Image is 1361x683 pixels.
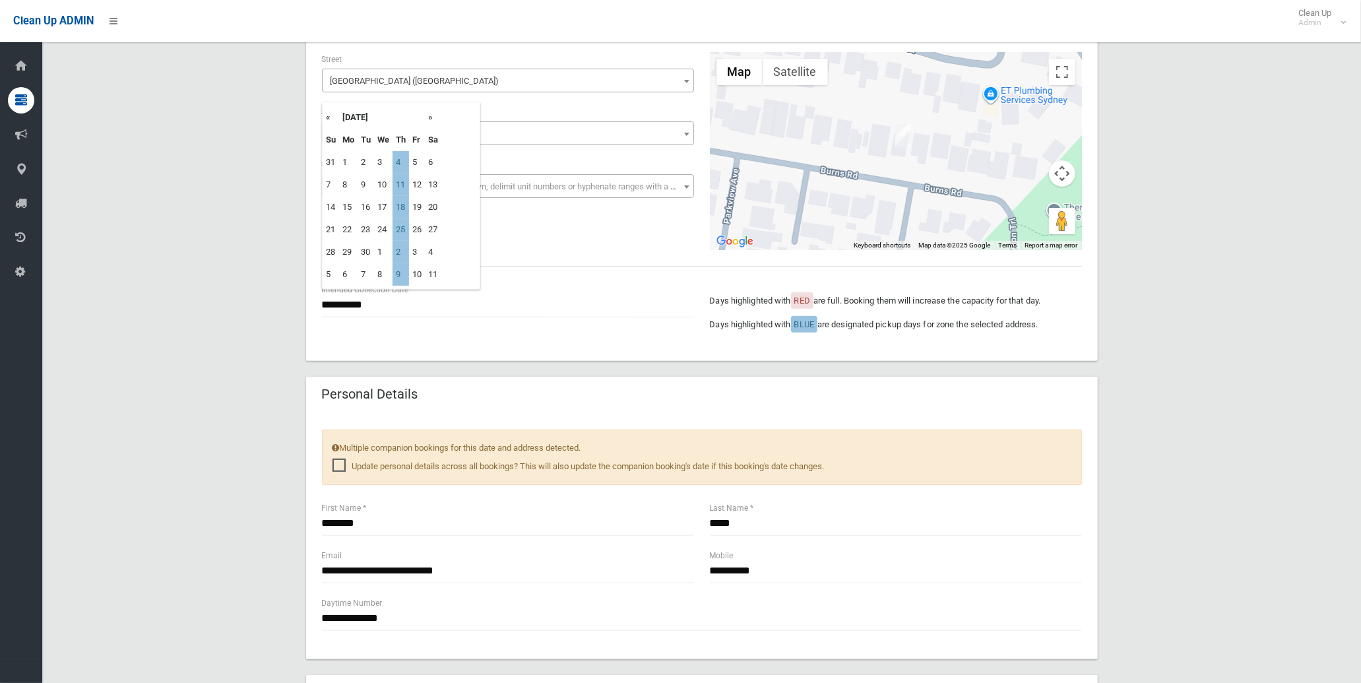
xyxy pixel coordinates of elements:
td: 11 [425,263,441,286]
td: 2 [358,151,374,174]
div: 14 Burns Road, PICNIC POINT NSW 2213 [895,124,911,146]
td: 18 [393,196,409,218]
td: 1 [374,241,393,263]
td: 22 [339,218,358,241]
td: 10 [374,174,393,196]
td: 24 [374,218,393,241]
a: Report a map error [1025,242,1078,249]
td: 25 [393,218,409,241]
td: 6 [425,151,441,174]
td: 28 [323,241,339,263]
td: 20 [425,196,441,218]
button: Drag Pegman onto the map to open Street View [1049,208,1075,234]
th: Sa [425,129,441,151]
th: « [323,106,339,129]
td: 13 [425,174,441,196]
span: BLUE [794,319,814,329]
td: 2 [393,241,409,263]
button: Map camera controls [1049,160,1075,187]
div: Multiple companion bookings for this date and address detected. [322,430,1082,485]
td: 27 [425,218,441,241]
th: [DATE] [339,106,425,129]
td: 5 [409,151,425,174]
td: 15 [339,196,358,218]
th: Mo [339,129,358,151]
header: Personal Details [306,381,434,407]
button: Toggle fullscreen view [1049,59,1075,85]
td: 4 [393,151,409,174]
td: 3 [374,151,393,174]
td: 14 [323,196,339,218]
td: 7 [358,263,374,286]
td: 21 [323,218,339,241]
span: Update personal details across all bookings? This will also update the companion booking's date i... [332,459,825,474]
td: 7 [323,174,339,196]
td: 9 [358,174,374,196]
td: 29 [339,241,358,263]
td: 19 [409,196,425,218]
span: Map data ©2025 Google [919,242,991,249]
td: 30 [358,241,374,263]
a: Terms (opens in new tab) [999,242,1017,249]
td: 23 [358,218,374,241]
td: 1 [339,151,358,174]
th: Tu [358,129,374,151]
th: We [374,129,393,151]
td: 16 [358,196,374,218]
button: Show satellite imagery [763,59,828,85]
th: Fr [409,129,425,151]
span: Select the unit number from the dropdown, delimit unit numbers or hyphenate ranges with a comma [331,181,699,191]
a: Open this area in Google Maps (opens a new window) [713,233,757,250]
td: 9 [393,263,409,286]
td: 4 [425,241,441,263]
span: Burns Road (PICNIC POINT 2213) [322,69,694,92]
th: » [425,106,441,129]
small: Admin [1298,18,1331,28]
span: Clean Up ADMIN [13,15,94,27]
td: 26 [409,218,425,241]
td: 6 [339,263,358,286]
td: 8 [339,174,358,196]
span: Clean Up [1292,8,1345,28]
p: Days highlighted with are full. Booking them will increase the capacity for that day. [710,293,1082,309]
td: 8 [374,263,393,286]
span: Burns Road (PICNIC POINT 2213) [325,72,691,90]
button: Keyboard shortcuts [854,241,911,250]
button: Show street map [716,59,763,85]
th: Th [393,129,409,151]
td: 31 [323,151,339,174]
td: 10 [409,263,425,286]
td: 12 [409,174,425,196]
span: RED [794,296,810,306]
th: Su [323,129,339,151]
img: Google [713,233,757,250]
td: 5 [323,263,339,286]
span: 14 [322,121,694,145]
p: Days highlighted with are designated pickup days for zone the selected address. [710,317,1082,333]
td: 17 [374,196,393,218]
span: 14 [325,125,691,143]
td: 11 [393,174,409,196]
td: 3 [409,241,425,263]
